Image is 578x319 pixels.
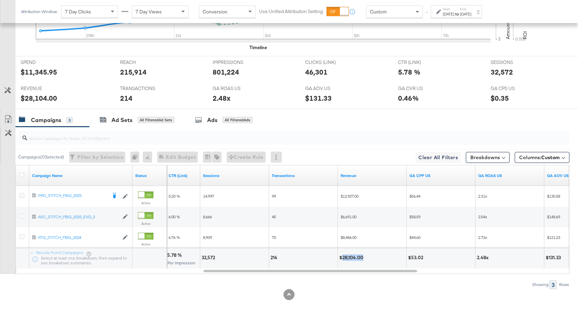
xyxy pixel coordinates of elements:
div: 32,572 [491,67,513,77]
span: REACH [120,59,172,66]
a: ASC_STITCH_FBIG_2025_EVG_2 [38,214,119,220]
span: IMPRESSIONS [213,59,264,66]
div: $53.02 [408,254,425,261]
span: $8,486.00 [341,235,356,240]
div: 2.48x [477,254,491,261]
div: All Filtered Ad Sets [138,117,174,123]
div: Timeline [249,44,267,51]
a: Your campaign name. [32,173,130,178]
span: 7 Day Clicks [65,9,91,15]
span: $121.23 [547,235,560,240]
div: 3 [549,280,557,289]
div: Campaigns [31,116,61,124]
span: 2.31x [478,194,487,199]
span: GA CVR US [398,85,450,92]
span: $6,691.00 [341,214,356,219]
a: The number of clicks received on a link in your ad divided by the number of impressions. [169,173,197,178]
div: 32,572 [202,254,217,261]
span: CLICKS (LINK) [305,59,357,66]
span: Clear All Filters [418,153,458,162]
text: Amount (USD) [505,9,511,39]
span: Conversion [203,9,227,15]
div: $0.35 [491,93,509,103]
span: Columns: [519,154,560,161]
button: Breakdowns [466,152,510,163]
span: ↑ [424,12,430,14]
span: 99 [272,194,276,199]
label: Start: [443,7,454,11]
span: $44.60 [409,235,420,240]
span: CTR (LINK) [398,59,450,66]
div: $28,104.00 [339,254,365,261]
span: $148.69 [547,214,560,219]
label: Active [138,242,153,246]
a: RTG_STITCH_FBIG_2024 [38,235,119,241]
div: All Filtered Ads [223,117,253,123]
span: SPEND [21,59,72,66]
div: 214 [270,254,279,261]
div: 0.46% [398,93,419,103]
div: Ad Sets [111,116,132,124]
span: $12,927.00 [341,194,358,199]
span: 45 [272,214,276,219]
div: $131.33 [546,254,563,261]
span: 2.72x [478,235,487,240]
input: Search Campaigns by Name, ID or Objective [27,129,520,142]
span: 14,997 [203,194,214,199]
div: Campaigns ( 0 Selected) [18,154,64,160]
div: Ads [207,116,217,124]
a: PRO_STITCH_FBIG_2025 [38,193,107,200]
span: 7 Day Views [136,9,162,15]
div: 5.78 % [167,252,184,258]
span: GA AOV US [305,85,357,92]
span: 8,909 [203,235,212,240]
div: 3 [66,117,73,123]
span: $130.58 [547,194,560,199]
span: Custom [370,9,387,15]
div: PRO_STITCH_FBIG_2025 [38,193,107,198]
span: 6.76 % [169,235,180,240]
label: Active [138,221,153,226]
span: $56.44 [409,194,420,199]
div: 0 [130,152,143,163]
div: Attribution Window: [21,9,58,14]
label: Use Unified Attribution Setting: [259,8,324,15]
div: 2.48x [213,93,231,103]
label: Active [138,201,153,205]
a: Shows the current state of your Ad Campaign. [135,173,164,178]
a: Transactions - The total number of transactions [272,173,335,178]
span: GA CPS US [491,85,542,92]
div: Showing: [532,282,549,287]
text: ROI [522,31,528,39]
a: Sessions - GA Sessions - The total number of sessions [203,173,266,178]
div: 46,301 [305,67,328,77]
div: 215,914 [120,67,147,77]
span: $58.59 [409,214,420,219]
a: GA Revenue/Spend [478,173,542,178]
div: [DATE] [460,11,471,17]
label: End: [460,7,471,11]
button: Clear All Filters [416,152,461,163]
a: Transaction Revenue - The total sale revenue (excluding shipping and tax) of the transaction [341,173,404,178]
div: 214 [120,93,132,103]
span: 8,666 [203,214,212,219]
span: Custom [541,154,560,161]
div: 5.78 % [398,67,420,77]
span: 5.20 % [169,194,180,199]
div: $28,104.00 [21,93,57,103]
a: Spend/GA Transactions [409,173,473,178]
div: $11,345.95 [21,67,57,77]
span: Per Impression [168,260,195,265]
span: TRANSACTIONS [120,85,172,92]
span: 70 [272,235,276,240]
span: 2.54x [478,214,487,219]
div: $131.33 [305,93,332,103]
strong: to [454,11,460,16]
span: REVENUE [21,85,72,92]
span: SESSIONS [491,59,542,66]
span: GA ROAS US [213,85,264,92]
span: 6.00 % [169,214,180,219]
div: Rows [559,282,569,287]
div: 801,224 [213,67,239,77]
